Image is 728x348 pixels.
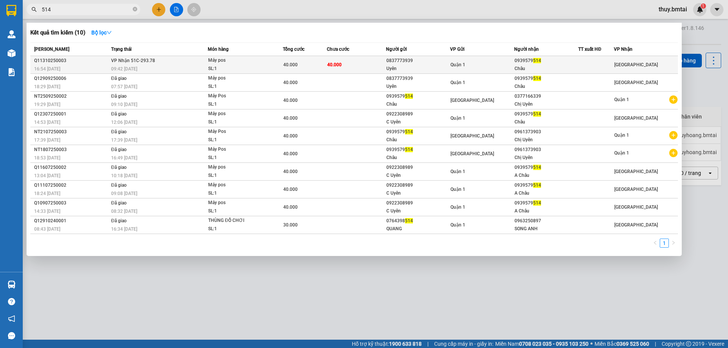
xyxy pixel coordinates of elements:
span: right [671,240,676,245]
span: Quận 1 [450,204,465,210]
span: Đã giao [111,76,127,81]
span: 40.000 [283,115,298,121]
div: 0939579 [515,57,578,65]
span: plus-circle [669,149,678,157]
div: Máy pos [208,110,265,118]
div: 0963250897 [515,217,578,225]
div: Châu [515,118,578,126]
span: [GEOGRAPHIC_DATA] [614,62,658,67]
span: VP Gửi [450,47,464,52]
div: Máy pos [208,74,265,83]
span: 19:29 [DATE] [34,102,60,107]
div: 0939579 [386,146,450,154]
span: 514 [405,129,413,134]
span: question-circle [8,298,15,305]
div: Q11607250002 [34,164,109,172]
div: 0939579 [515,199,578,207]
div: 0837773939 [386,57,450,65]
div: SL: 1 [208,136,265,144]
div: SL: 1 [208,100,265,109]
div: C Uyên [386,118,450,126]
span: Đã giao [111,147,127,152]
span: 09:10 [DATE] [111,102,137,107]
div: NT2509250002 [34,92,109,100]
div: SL: 1 [208,207,265,215]
span: Trạng thái [111,47,132,52]
div: Máy pos [208,163,265,172]
span: search [31,7,37,12]
span: 514 [533,165,541,170]
div: Châu [386,136,450,144]
span: Quận 1 [614,133,629,138]
span: 16:54 [DATE] [34,66,60,72]
span: Quận 1 [450,62,465,67]
div: Máy pos [208,181,265,189]
img: solution-icon [8,68,16,76]
span: Quận 1 [450,187,465,192]
strong: Bộ lọc [91,30,112,36]
div: 0764398 [386,217,450,225]
div: NT2107250003 [34,128,109,136]
div: Máy pos [208,56,265,65]
div: SL: 1 [208,118,265,126]
div: Máy Pos [208,92,265,100]
button: Bộ lọcdown [85,27,118,39]
div: Uyên [386,83,450,91]
span: left [653,240,657,245]
span: 40.000 [283,62,298,67]
span: close-circle [133,6,137,13]
span: Đã giao [111,94,127,99]
span: 40.000 [283,133,298,139]
div: 0922308989 [386,164,450,172]
div: 0939579 [515,181,578,189]
div: 0939579 [515,75,578,83]
span: 40.000 [283,204,298,210]
span: Chưa cước [327,47,349,52]
span: 514 [533,58,541,63]
span: [GEOGRAPHIC_DATA] [614,187,658,192]
span: [GEOGRAPHIC_DATA] [450,98,494,103]
span: message [8,332,15,339]
div: THÙNG ĐỒ CHƠI [208,217,265,225]
span: Tổng cước [283,47,304,52]
div: SL: 1 [208,83,265,91]
span: Đã giao [111,165,127,170]
div: A Châu [515,207,578,215]
div: Q11310250003 [34,57,109,65]
div: Q12307250001 [34,110,109,118]
div: SL: 1 [208,225,265,233]
div: QUANG [386,225,450,233]
span: Quận 1 [450,222,465,228]
span: notification [8,315,15,322]
div: SL: 1 [208,189,265,198]
div: SL: 1 [208,65,265,73]
span: Quận 1 [614,150,629,156]
span: Đã giao [111,111,127,117]
span: 07:57 [DATE] [111,84,137,89]
span: Đã giao [111,129,127,134]
span: Đã giao [111,200,127,206]
button: right [669,239,678,248]
span: Món hàng [208,47,229,52]
span: 18:24 [DATE] [34,191,60,196]
span: 514 [405,218,413,223]
span: Quận 1 [450,169,465,174]
span: [GEOGRAPHIC_DATA] [614,169,658,174]
div: Châu [386,100,450,108]
div: 0939579 [386,128,450,136]
span: [GEOGRAPHIC_DATA] [614,80,658,85]
span: 18:29 [DATE] [34,84,60,89]
div: Châu [515,65,578,73]
span: [GEOGRAPHIC_DATA] [614,204,658,210]
li: Previous Page [651,239,660,248]
div: Chị Uyên [515,100,578,108]
div: 0961373903 [515,146,578,154]
span: 16:34 [DATE] [111,226,137,232]
span: Quận 1 [614,97,629,102]
span: 514 [533,76,541,81]
span: TT xuất HĐ [578,47,601,52]
div: A Châu [515,189,578,197]
div: 0922308989 [386,199,450,207]
img: logo-vxr [6,5,16,16]
img: warehouse-icon [8,281,16,289]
